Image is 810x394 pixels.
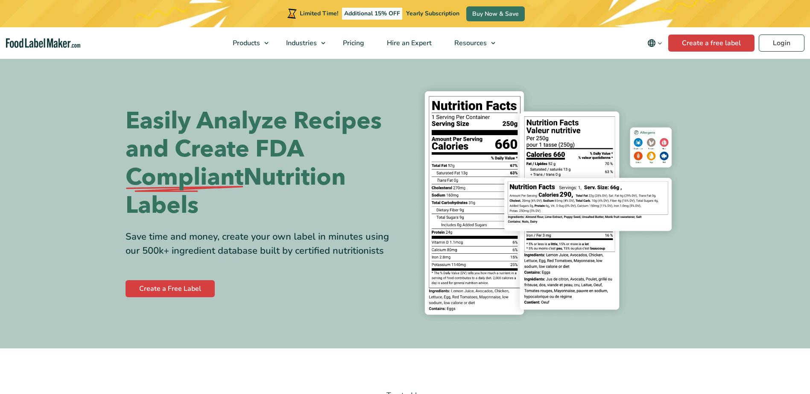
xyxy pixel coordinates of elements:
[126,230,399,258] div: Save time and money, create your own label in minutes using our 500k+ ingredient database built b...
[641,35,668,52] button: Change language
[384,38,433,48] span: Hire an Expert
[759,35,804,52] a: Login
[126,280,215,297] a: Create a Free Label
[376,27,441,59] a: Hire an Expert
[668,35,754,52] a: Create a free label
[300,9,338,17] span: Limited Time!
[284,38,318,48] span: Industries
[6,38,81,48] a: Food Label Maker homepage
[332,27,374,59] a: Pricing
[275,27,330,59] a: Industries
[340,38,365,48] span: Pricing
[466,6,525,21] a: Buy Now & Save
[126,163,243,191] span: Compliant
[342,8,402,20] span: Additional 15% OFF
[222,27,273,59] a: Products
[230,38,261,48] span: Products
[126,107,399,220] h1: Easily Analyze Recipes and Create FDA Nutrition Labels
[452,38,488,48] span: Resources
[406,9,459,17] span: Yearly Subscription
[443,27,500,59] a: Resources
